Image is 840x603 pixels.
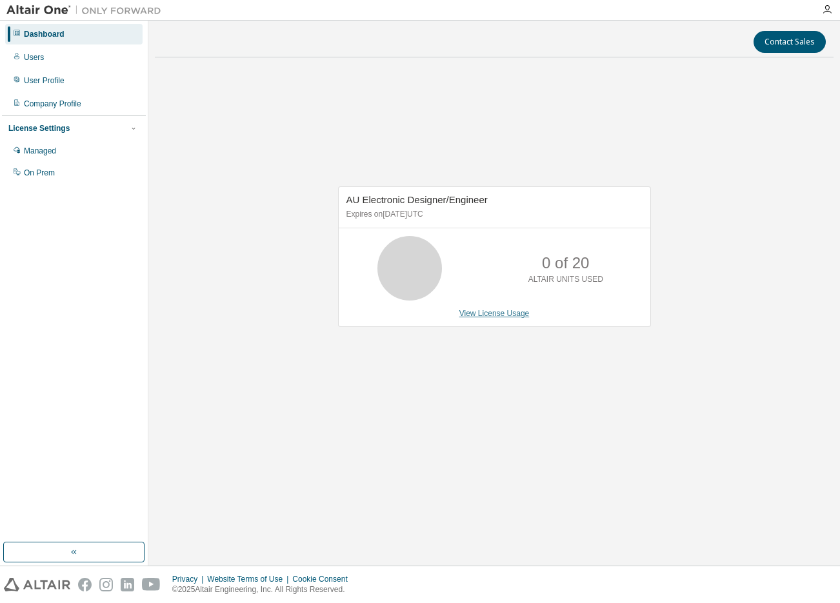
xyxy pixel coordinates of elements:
p: 0 of 20 [542,252,589,274]
img: Altair One [6,4,168,17]
p: ALTAIR UNITS USED [528,274,603,285]
div: User Profile [24,75,65,86]
div: Website Terms of Use [207,574,292,584]
img: youtube.svg [142,578,161,591]
div: Users [24,52,44,63]
div: Privacy [172,574,207,584]
span: AU Electronic Designer/Engineer [346,194,488,205]
img: linkedin.svg [121,578,134,591]
a: View License Usage [459,309,530,318]
img: altair_logo.svg [4,578,70,591]
div: On Prem [24,168,55,178]
div: Managed [24,146,56,156]
div: Dashboard [24,29,65,39]
div: License Settings [8,123,70,133]
button: Contact Sales [754,31,826,53]
img: facebook.svg [78,578,92,591]
p: Expires on [DATE] UTC [346,209,639,220]
div: Cookie Consent [292,574,355,584]
p: © 2025 Altair Engineering, Inc. All Rights Reserved. [172,584,355,595]
img: instagram.svg [99,578,113,591]
div: Company Profile [24,99,81,109]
